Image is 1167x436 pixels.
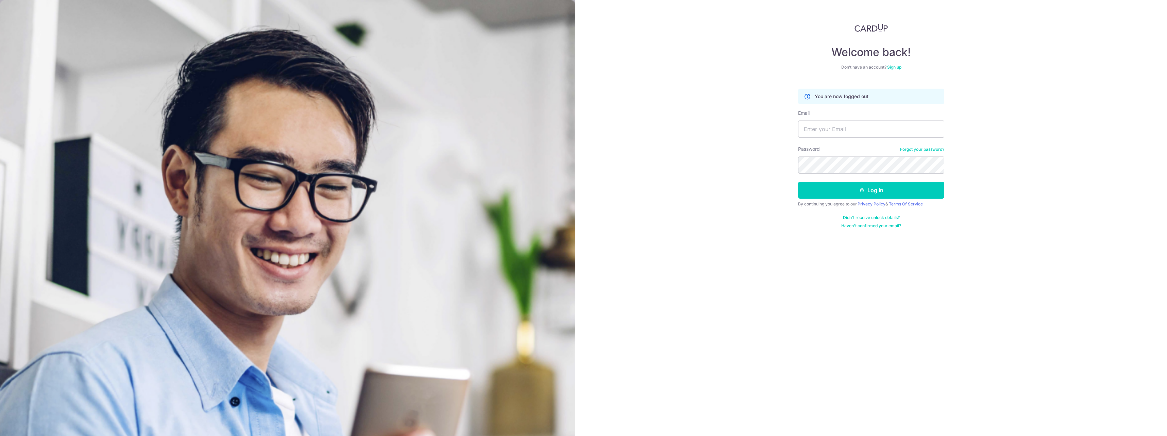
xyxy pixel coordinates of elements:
[798,201,944,207] div: By continuing you agree to our &
[889,201,923,206] a: Terms Of Service
[887,65,901,70] a: Sign up
[855,24,888,32] img: CardUp Logo
[815,93,868,100] p: You are now logged out
[841,223,901,229] a: Haven't confirmed your email?
[798,110,810,116] label: Email
[858,201,885,206] a: Privacy Policy
[798,182,944,199] button: Log in
[843,215,900,220] a: Didn't receive unlock details?
[798,146,820,152] label: Password
[798,65,944,70] div: Don’t have an account?
[798,46,944,59] h4: Welcome back!
[900,147,944,152] a: Forgot your password?
[798,121,944,138] input: Enter your Email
